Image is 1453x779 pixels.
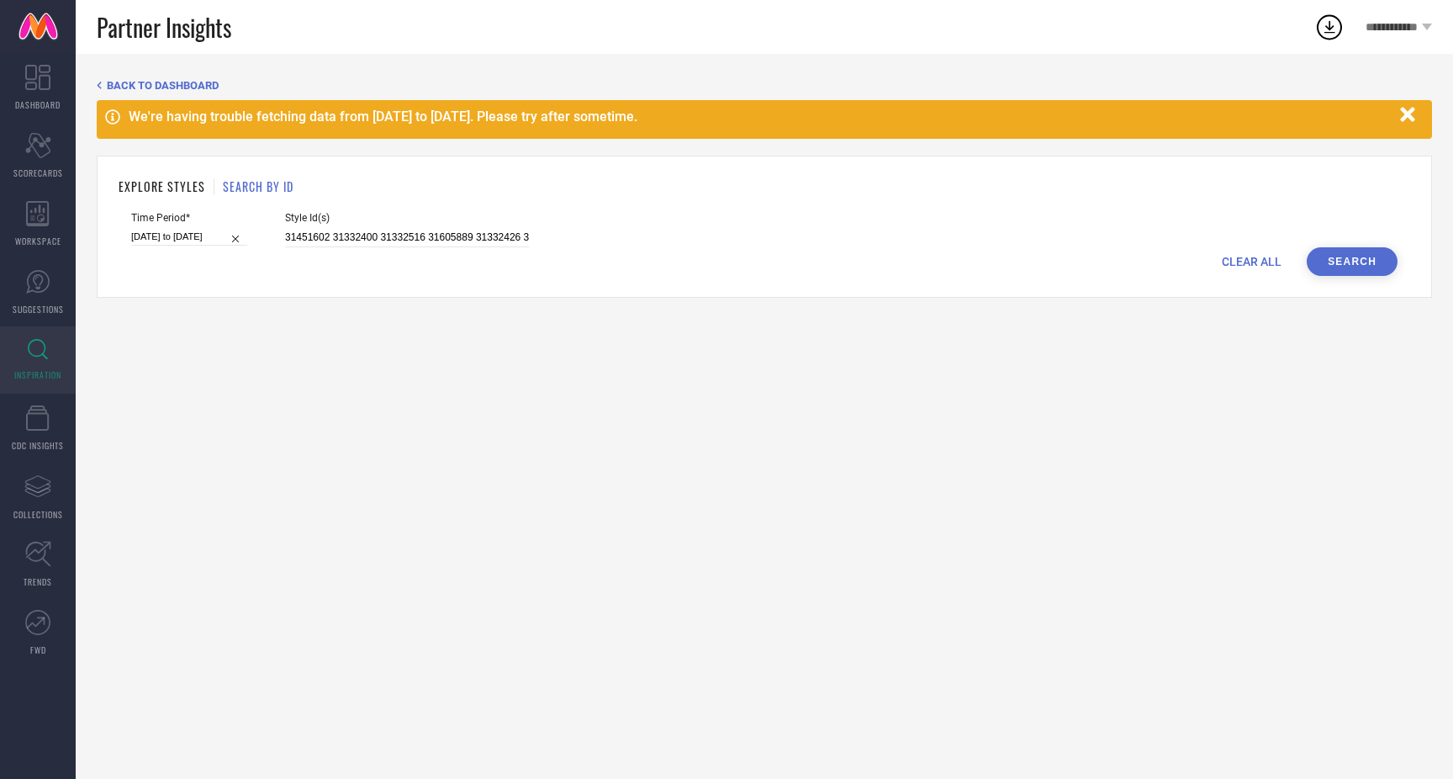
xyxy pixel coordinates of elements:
span: Time Period* [131,212,247,224]
div: Back TO Dashboard [97,79,1432,92]
span: CLEAR ALL [1222,255,1281,268]
span: TRENDS [24,575,52,588]
span: FWD [30,644,46,656]
span: Style Id(s) [285,212,529,224]
button: Search [1307,247,1398,276]
span: COLLECTIONS [13,508,63,521]
input: Enter comma separated style ids e.g. 12345, 67890 [285,228,529,247]
span: SUGGESTIONS [13,303,64,315]
h1: SEARCH BY ID [223,178,293,195]
span: SCORECARDS [13,167,63,179]
div: Open download list [1314,12,1345,42]
span: CDC INSIGHTS [12,439,64,452]
div: We're having trouble fetching data from [DATE] to [DATE]. Please try after sometime. [129,109,1392,125]
span: BACK TO DASHBOARD [107,79,219,92]
span: Partner Insights [97,10,231,45]
span: DASHBOARD [15,98,61,111]
input: Select time period [131,228,247,246]
span: INSPIRATION [14,368,61,381]
h1: EXPLORE STYLES [119,178,205,195]
span: WORKSPACE [15,235,61,247]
